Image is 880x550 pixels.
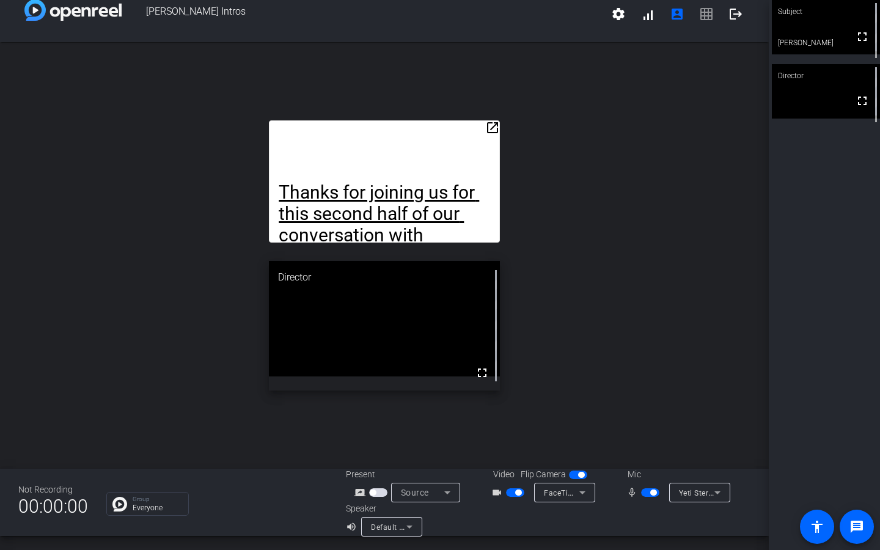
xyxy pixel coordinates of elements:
mat-icon: fullscreen [475,365,490,380]
mat-icon: account_box [670,7,684,21]
p: Everyone [133,504,182,512]
ins: Thanks for joining us for this second half of our conversation with [PERSON_NAME]. His insights r... [279,182,493,524]
mat-icon: logout [728,7,743,21]
div: Not Recording [18,483,88,496]
mat-icon: fullscreen [855,29,870,44]
div: Mic [615,468,738,481]
mat-icon: message [849,519,864,534]
span: Default - MacBook Pro Speakers (Built-in) [371,522,518,532]
mat-icon: volume_up [346,519,361,534]
div: Director [772,64,880,87]
span: Video [493,468,515,481]
mat-icon: settings [611,7,626,21]
div: Speaker [346,502,419,515]
span: Source [401,488,429,497]
div: Present [346,468,468,481]
div: Director [269,261,499,294]
mat-icon: mic_none [626,485,641,500]
mat-icon: open_in_new [485,120,500,135]
mat-icon: accessibility [810,519,824,534]
span: Yeti Stereo Microphone (046d:0ab7) [679,488,808,497]
p: Group [133,496,182,502]
span: Flip Camera [521,468,566,481]
img: Chat Icon [112,497,127,512]
mat-icon: videocam_outline [491,485,506,500]
mat-icon: fullscreen [855,94,870,108]
span: FaceTime HD Camera (B6DF:451A) [544,488,670,497]
mat-icon: screen_share_outline [354,485,369,500]
span: 00:00:00 [18,491,88,521]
